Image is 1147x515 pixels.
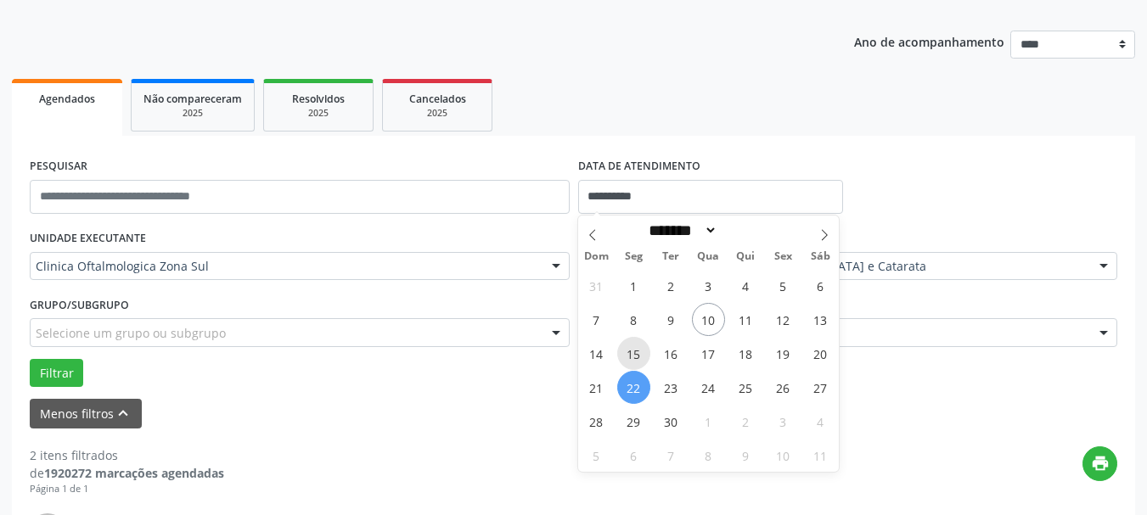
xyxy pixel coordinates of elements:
[580,371,613,404] span: Setembro 21, 2025
[617,439,650,472] span: Outubro 6, 2025
[767,269,800,302] span: Setembro 5, 2025
[717,221,773,239] input: Year
[409,92,466,106] span: Cancelados
[617,337,650,370] span: Setembro 15, 2025
[729,337,762,370] span: Setembro 18, 2025
[30,399,142,428] button: Menos filtroskeyboard_arrow_up
[655,439,688,472] span: Outubro 7, 2025
[36,258,535,275] span: Clinica Oftalmologica Zona Sul
[655,303,688,336] span: Setembro 9, 2025
[764,251,801,262] span: Sex
[692,269,725,302] span: Setembro 3, 2025
[655,371,688,404] span: Setembro 23, 2025
[578,251,616,262] span: Dom
[801,251,839,262] span: Sáb
[729,371,762,404] span: Setembro 25, 2025
[395,107,480,120] div: 2025
[1082,446,1117,481] button: print
[114,404,132,423] i: keyboard_arrow_up
[615,251,652,262] span: Seg
[276,107,361,120] div: 2025
[30,359,83,388] button: Filtrar
[729,405,762,438] span: Outubro 2, 2025
[854,31,1004,52] p: Ano de acompanhamento
[692,337,725,370] span: Setembro 17, 2025
[692,371,725,404] span: Setembro 24, 2025
[767,337,800,370] span: Setembro 19, 2025
[292,92,345,106] span: Resolvidos
[804,405,837,438] span: Outubro 4, 2025
[655,337,688,370] span: Setembro 16, 2025
[727,251,764,262] span: Qui
[804,371,837,404] span: Setembro 27, 2025
[30,446,224,464] div: 2 itens filtrados
[729,303,762,336] span: Setembro 11, 2025
[30,154,87,180] label: PESQUISAR
[617,269,650,302] span: Setembro 1, 2025
[30,292,129,318] label: Grupo/Subgrupo
[767,439,800,472] span: Outubro 10, 2025
[729,439,762,472] span: Outubro 9, 2025
[644,221,718,239] select: Month
[652,251,689,262] span: Ter
[617,303,650,336] span: Setembro 8, 2025
[30,226,146,252] label: UNIDADE EXECUTANTE
[692,405,725,438] span: Outubro 1, 2025
[655,405,688,438] span: Setembro 30, 2025
[689,251,727,262] span: Qua
[44,465,224,481] strong: 1920272 marcações agendadas
[804,269,837,302] span: Setembro 6, 2025
[30,464,224,482] div: de
[580,439,613,472] span: Outubro 5, 2025
[617,371,650,404] span: Setembro 22, 2025
[767,405,800,438] span: Outubro 3, 2025
[143,107,242,120] div: 2025
[729,269,762,302] span: Setembro 4, 2025
[617,405,650,438] span: Setembro 29, 2025
[580,405,613,438] span: Setembro 28, 2025
[767,371,800,404] span: Setembro 26, 2025
[580,337,613,370] span: Setembro 14, 2025
[692,303,725,336] span: Setembro 10, 2025
[39,92,95,106] span: Agendados
[692,439,725,472] span: Outubro 8, 2025
[767,303,800,336] span: Setembro 12, 2025
[143,92,242,106] span: Não compareceram
[580,269,613,302] span: Agosto 31, 2025
[580,303,613,336] span: Setembro 7, 2025
[655,269,688,302] span: Setembro 2, 2025
[1091,454,1110,473] i: print
[36,324,226,342] span: Selecione um grupo ou subgrupo
[578,154,700,180] label: DATA DE ATENDIMENTO
[804,439,837,472] span: Outubro 11, 2025
[804,303,837,336] span: Setembro 13, 2025
[30,482,224,496] div: Página 1 de 1
[804,337,837,370] span: Setembro 20, 2025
